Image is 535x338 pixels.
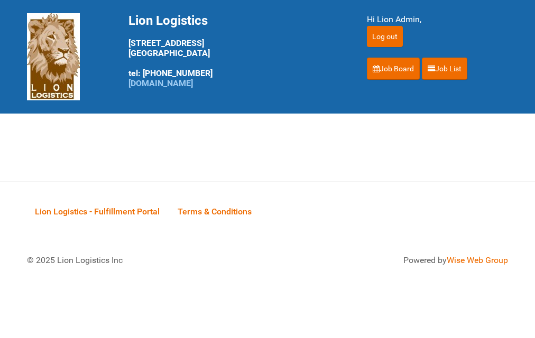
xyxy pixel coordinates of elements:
a: Wise Web Group [447,255,508,265]
span: Lion Logistics [128,13,208,28]
div: [STREET_ADDRESS] [GEOGRAPHIC_DATA] tel: [PHONE_NUMBER] [128,13,340,88]
input: Log out [367,26,403,47]
a: Lion Logistics [27,51,80,61]
span: Terms & Conditions [178,206,252,217]
a: [DOMAIN_NAME] [128,78,193,88]
img: Lion Logistics [27,13,80,100]
a: Terms & Conditions [170,195,260,228]
span: Lion Logistics - Fulfillment Portal [35,206,160,217]
div: Hi Lion Admin, [367,13,508,26]
div: Powered by [281,254,508,267]
a: Job List [422,58,467,80]
div: © 2025 Lion Logistics Inc [19,246,262,275]
a: Lion Logistics - Fulfillment Portal [27,195,168,228]
a: Job Board [367,58,420,80]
